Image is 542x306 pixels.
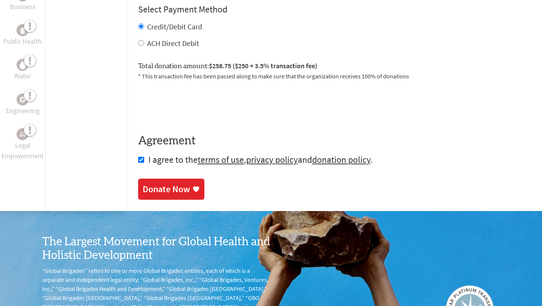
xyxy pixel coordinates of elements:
a: Legal EmpowermentLegal Empowerment [2,128,44,161]
p: Business [10,2,35,12]
div: Water [17,59,29,71]
a: Public HealthPublic Health [3,24,42,47]
img: Public Health [20,26,26,34]
p: Public Health [3,36,42,47]
label: ACH Direct Debit [147,38,199,48]
a: privacy policy [246,154,298,165]
p: Engineering [6,106,40,116]
div: Engineering [17,93,29,106]
img: Engineering [20,96,26,103]
iframe: reCAPTCHA [138,90,253,119]
h4: Select Payment Method [138,3,530,15]
div: Donate Now [143,183,190,195]
h3: The Largest Movement for Global Health and Holistic Development [42,235,271,262]
p: Legal Empowerment [2,140,44,161]
span: $258.75 ($250 + 3.5% transaction fee) [209,61,317,70]
p: Water [14,71,31,81]
img: Water [20,61,26,69]
a: terms of use [198,154,244,165]
div: Legal Empowerment [17,128,29,140]
label: Total donation amount: [138,61,317,72]
p: * This transaction fee has been passed along to make sure that the organization receives 100% of ... [138,72,530,81]
label: Credit/Debit Card [147,22,202,31]
a: donation policy [312,154,370,165]
a: WaterWater [14,59,31,81]
span: I agree to the , and . [148,154,373,165]
div: Public Health [17,24,29,36]
a: EngineeringEngineering [6,93,40,116]
a: Donate Now [138,179,204,200]
img: Legal Empowerment [20,132,26,136]
h4: Agreement [138,134,530,148]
